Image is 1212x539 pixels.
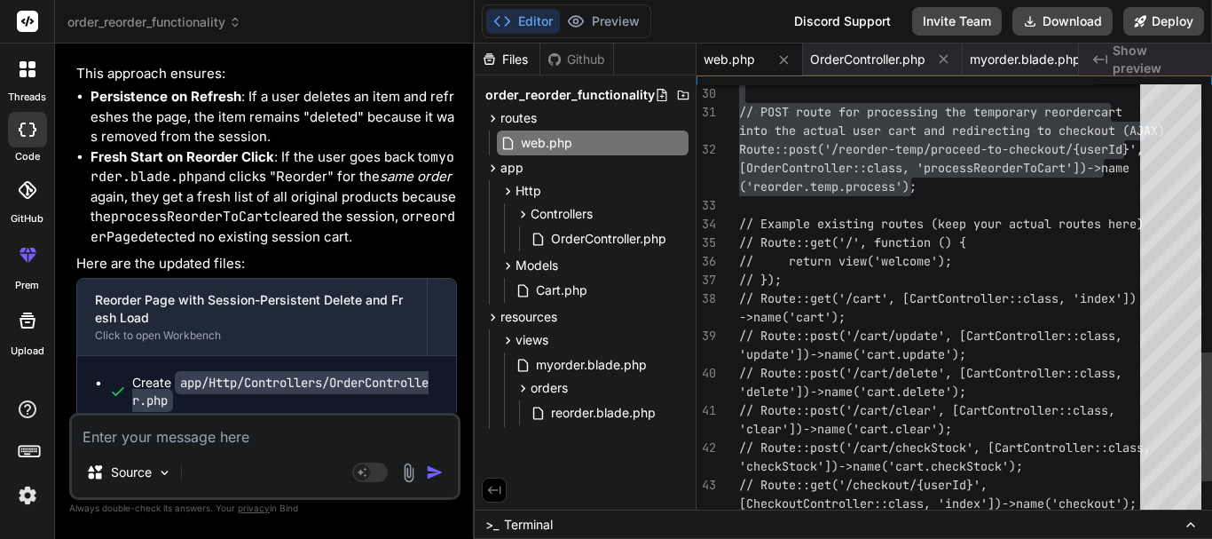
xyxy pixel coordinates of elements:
span: >_ [485,516,499,534]
span: ('reorder.temp.process'); [739,178,917,194]
span: web.php [519,132,574,154]
span: privacy [238,503,270,513]
span: // Route::post('/cart/clear', [CartController::cla [739,402,1094,418]
div: Discord Support [783,7,901,36]
img: Pick Models [157,465,172,480]
span: reorder.blade.php [549,402,657,424]
span: myorder.blade.php [970,51,1081,68]
span: app [500,159,523,177]
span: into the actual user cart and redirecting to check [739,123,1094,139]
span: 'clear'])->name('cart.clear'); [739,421,952,437]
li: : If a user deletes an item and refreshes the page, the item remains "deleted" because it was rem... [91,87,457,147]
span: ::class, [1094,440,1151,456]
p: This approach ensures: [76,64,457,84]
div: 40 [697,364,716,383]
span: Controllers [531,205,593,223]
span: s here) [1094,216,1144,232]
em: same order [380,168,452,185]
span: 'checkStock'])->name('cart.checkStock'); [739,458,1023,474]
span: Models [515,257,558,274]
div: 36 [697,252,716,271]
button: Download [1012,7,1113,36]
label: threads [8,90,46,105]
div: 38 [697,289,716,308]
span: OrderController.php [810,51,925,68]
span: dex']) [1094,290,1137,306]
div: Create [132,374,438,409]
span: routes [500,109,537,127]
span: out'); [1094,495,1137,511]
span: out (AJAX) [1094,123,1165,139]
button: Invite Team [912,7,1002,36]
button: Preview [560,9,647,34]
p: Here are the updated files: [76,254,457,274]
span: // Route::get('/', function () { [739,234,966,250]
div: Click to open Workbench [95,329,409,343]
div: 39 [697,327,716,345]
button: Editor [486,9,560,34]
label: prem [15,278,39,293]
button: Deploy [1123,7,1204,36]
div: Files [475,51,539,68]
div: 33 [697,196,716,215]
img: icon [426,464,444,481]
strong: Persistence on Refresh [91,88,241,105]
span: [OrderController::class, 'processReorderToCart'])- [739,160,1094,176]
span: 'update'])->name('cart.update'); [739,346,966,362]
span: // Route::get('/checkout/{userId}', [739,477,988,493]
span: ss, [1094,402,1115,418]
span: resources [500,308,557,326]
span: views [515,331,548,349]
div: 42 [697,439,716,457]
div: 41 [697,401,716,420]
span: Terminal [504,516,553,534]
span: erId}', [1094,141,1144,157]
code: reorderPage [91,208,455,246]
span: OrderController.php [549,228,668,250]
label: code [15,149,40,164]
div: Github [540,51,613,68]
span: >name [1094,160,1129,176]
span: order_reorder_functionality [67,13,241,31]
div: 35 [697,234,716,252]
label: Upload [11,344,44,359]
div: 30 [697,84,716,103]
span: [CheckoutController::class, 'index'])->name('check [739,495,1094,511]
span: myorder.blade.php [534,354,649,376]
div: 43 [697,476,716,495]
span: Http [515,182,541,200]
img: settings [12,480,43,511]
div: Reorder Page with Session-Persistent Delete and Fresh Load [95,291,409,327]
label: GitHub [11,211,43,226]
span: ass, [1094,328,1122,344]
span: // Route::post('/cart/checkStock', [CartController [739,440,1094,456]
div: 37 [697,271,716,289]
span: // Route::post('/cart/update', [CartController::cl [739,328,1094,344]
span: web.php [704,51,755,68]
span: 'delete'])->name('cart.delete'); [739,384,966,400]
span: ->name('cart'); [739,309,846,325]
p: Always double-check its answers. Your in Bind [69,500,460,517]
span: ass, [1094,365,1122,381]
code: app/Http/Controllers/OrderController.php [132,371,429,412]
span: // return view('welcome'); [739,253,952,269]
button: Reorder Page with Session-Persistent Delete and Fresh LoadClick to open Workbench [77,279,427,355]
div: 31 [697,103,716,122]
span: cart [1094,104,1122,120]
span: Show preview [1113,42,1198,77]
li: : If the user goes back to and clicks "Reorder" for the again, they get a fresh list of all origi... [91,147,457,248]
span: // Example existing routes (keep your actual route [739,216,1094,232]
code: processReorderToCart [111,208,271,226]
div: 34 [697,215,716,234]
span: orders [531,379,568,397]
div: 32 [697,140,716,159]
span: Cart.php [534,280,589,301]
p: Source [111,464,152,481]
span: order_reorder_functionality [485,86,655,104]
span: // Route::get('/cart', [CartController::class, 'in [739,290,1094,306]
span: // }); [739,272,782,288]
span: // Route::post('/cart/delete', [CartController::cl [739,365,1094,381]
strong: Fresh Start on Reorder Click [91,148,274,165]
span: // POST route for processing the temporary reorder [739,104,1094,120]
span: Route::post('/reorder-temp/proceed-to-checkout/{us [739,141,1094,157]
